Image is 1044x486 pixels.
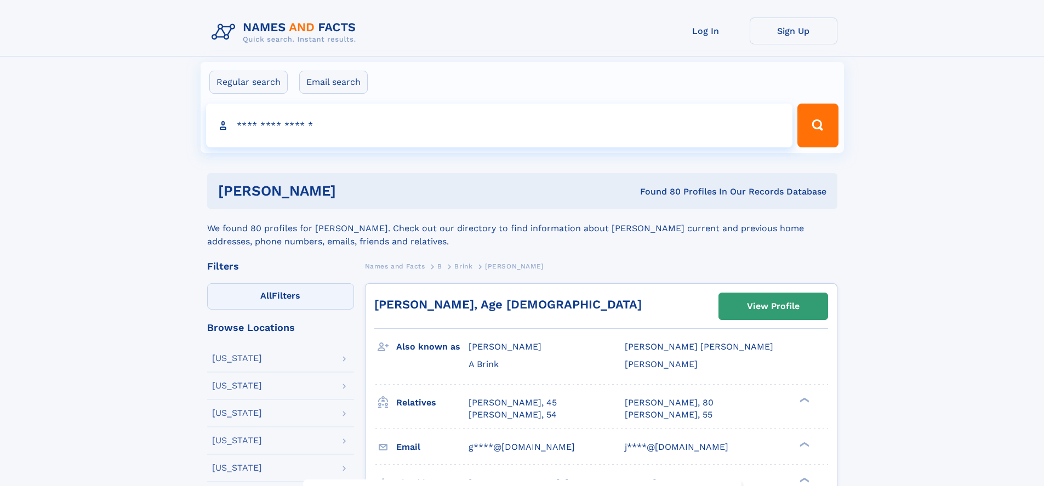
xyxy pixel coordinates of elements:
a: [PERSON_NAME], 80 [625,397,714,409]
a: [PERSON_NAME], 45 [469,397,557,409]
img: Logo Names and Facts [207,18,365,47]
a: Brink [454,259,472,273]
div: [US_STATE] [212,381,262,390]
div: Found 80 Profiles In Our Records Database [488,186,826,198]
span: [PERSON_NAME] [485,262,544,270]
button: Search Button [797,104,838,147]
h3: Email [396,438,469,456]
h3: Also known as [396,338,469,356]
span: [PERSON_NAME] [625,359,698,369]
div: ❯ [797,396,810,403]
h1: [PERSON_NAME] [218,184,488,198]
span: [PERSON_NAME] [469,341,541,352]
span: A Brink [469,359,499,369]
div: Browse Locations [207,323,354,333]
div: ❯ [797,441,810,448]
div: We found 80 profiles for [PERSON_NAME]. Check out our directory to find information about [PERSON... [207,209,837,248]
input: search input [206,104,793,147]
a: Sign Up [750,18,837,44]
label: Filters [207,283,354,310]
div: [US_STATE] [212,464,262,472]
label: Email search [299,71,368,94]
div: Filters [207,261,354,271]
div: [US_STATE] [212,354,262,363]
a: Names and Facts [365,259,425,273]
a: [PERSON_NAME], 54 [469,409,557,421]
div: [US_STATE] [212,409,262,418]
a: View Profile [719,293,828,319]
span: B [437,262,442,270]
span: [PERSON_NAME] [PERSON_NAME] [625,341,773,352]
span: Brink [454,262,472,270]
a: [PERSON_NAME], Age [DEMOGRAPHIC_DATA] [374,298,642,311]
a: B [437,259,442,273]
span: All [260,290,272,301]
label: Regular search [209,71,288,94]
div: ❯ [797,476,810,483]
a: Log In [662,18,750,44]
h3: Relatives [396,393,469,412]
a: [PERSON_NAME], 55 [625,409,712,421]
div: View Profile [747,294,800,319]
div: [US_STATE] [212,436,262,445]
